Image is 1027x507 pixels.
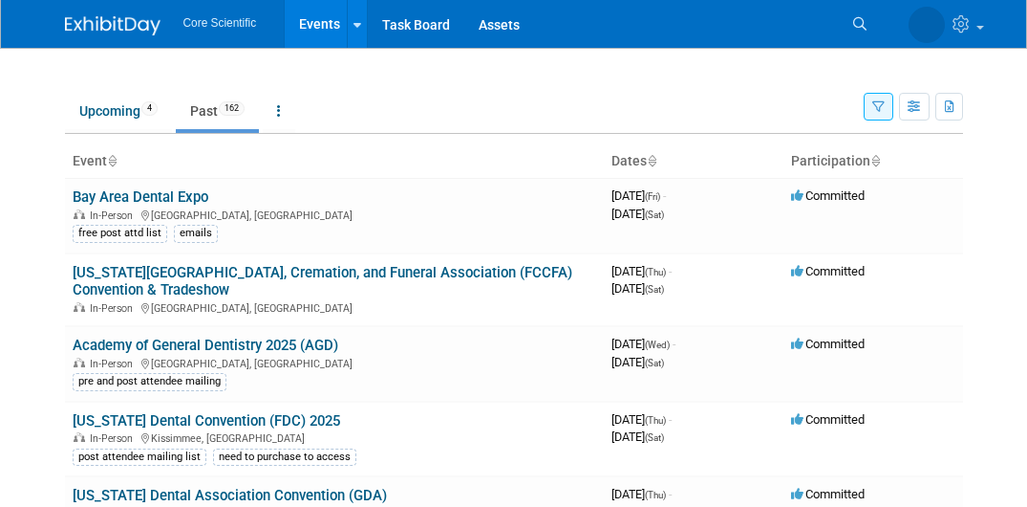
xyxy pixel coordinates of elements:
[604,145,783,178] th: Dates
[645,415,666,426] span: (Thu)
[107,153,117,168] a: Sort by Event Name
[176,93,259,129] a: Past162
[183,16,257,30] span: Core Scientific
[673,337,675,351] span: -
[611,337,675,351] span: [DATE]
[909,7,945,43] img: James Belshe
[90,209,139,222] span: In-Person
[73,207,596,222] div: [GEOGRAPHIC_DATA], [GEOGRAPHIC_DATA]
[870,153,880,168] a: Sort by Participation Type
[611,412,672,427] span: [DATE]
[65,16,160,35] img: ExhibitDay
[791,412,865,427] span: Committed
[73,487,387,504] a: [US_STATE] Dental Association Convention (GDA)
[645,340,670,350] span: (Wed)
[73,412,340,430] a: [US_STATE] Dental Convention (FDC) 2025
[669,264,672,278] span: -
[90,432,139,445] span: In-Person
[611,281,664,296] span: [DATE]
[645,267,666,277] span: (Thu)
[74,432,85,442] img: In-Person Event
[174,225,218,242] div: emails
[791,264,865,278] span: Committed
[645,191,660,202] span: (Fri)
[73,188,208,206] a: Bay Area Dental Expo
[73,225,167,242] div: free post attd list
[611,355,664,369] span: [DATE]
[645,490,666,500] span: (Thu)
[645,284,664,295] span: (Sat)
[65,93,172,129] a: Upcoming4
[663,188,666,203] span: -
[645,209,664,220] span: (Sat)
[73,449,206,466] div: post attendee mailing list
[783,145,963,178] th: Participation
[73,264,572,299] a: [US_STATE][GEOGRAPHIC_DATA], Cremation, and Funeral Association (FCCFA) Convention & Tradeshow
[74,358,85,367] img: In-Person Event
[611,264,672,278] span: [DATE]
[141,101,158,116] span: 4
[611,430,664,444] span: [DATE]
[611,487,672,501] span: [DATE]
[73,355,596,370] div: [GEOGRAPHIC_DATA], [GEOGRAPHIC_DATA]
[669,487,672,501] span: -
[645,432,664,443] span: (Sat)
[647,153,656,168] a: Sort by Start Date
[791,337,865,351] span: Committed
[90,302,139,315] span: In-Person
[645,358,664,368] span: (Sat)
[219,101,245,116] span: 162
[65,145,604,178] th: Event
[611,207,664,221] span: [DATE]
[90,358,139,370] span: In-Person
[73,373,226,390] div: pre and post attendee mailing
[74,302,85,312] img: In-Person Event
[73,337,338,354] a: Academy of General Dentistry 2025 (AGD)
[213,449,356,466] div: need to purchase to access
[73,430,596,445] div: Kissimmee, [GEOGRAPHIC_DATA]
[669,412,672,427] span: -
[791,188,865,203] span: Committed
[74,209,85,219] img: In-Person Event
[791,487,865,501] span: Committed
[73,299,596,315] div: [GEOGRAPHIC_DATA], [GEOGRAPHIC_DATA]
[611,188,666,203] span: [DATE]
